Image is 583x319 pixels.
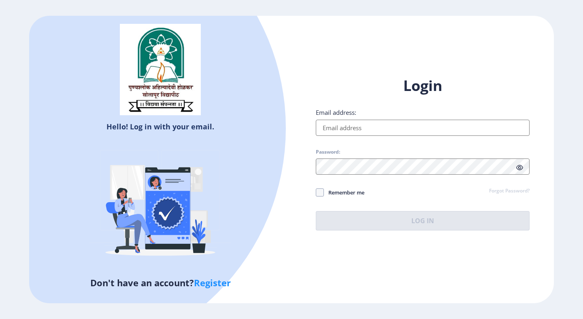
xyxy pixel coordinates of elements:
[120,24,201,115] img: sulogo.png
[194,277,231,289] a: Register
[316,120,530,136] input: Email address
[316,76,530,95] h1: Login
[316,149,340,155] label: Password:
[89,135,231,276] img: Verified-rafiki.svg
[316,108,356,116] label: Email address:
[35,276,285,289] h5: Don't have an account?
[324,188,364,197] span: Remember me
[489,188,530,195] a: Forgot Password?
[316,211,530,230] button: Log In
